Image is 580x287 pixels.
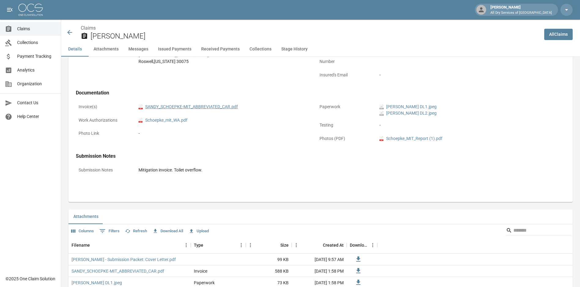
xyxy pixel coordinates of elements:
span: Analytics [17,67,56,73]
a: SANDY_SCHOEPKE-MIT_ABBREVIATED_CAR.pdf [72,268,164,274]
div: Filename [68,237,191,254]
a: Claims [81,25,96,31]
div: Download [350,237,368,254]
div: - [379,72,548,78]
a: [PERSON_NAME] DL1.jpeg [72,280,122,286]
a: pdfSchoepke_mit_WA.pdf [139,117,187,123]
button: Attachments [89,42,124,57]
button: Menu [246,241,255,250]
div: [DATE] 9:57 AM [292,254,347,265]
p: Invoice(s) [76,101,131,113]
div: related-list tabs [68,209,573,224]
button: Menu [292,241,301,250]
p: Insured's Email [317,69,372,81]
div: anchor tabs [61,42,580,57]
h4: Submission Notes [76,153,550,159]
div: Type [191,237,246,254]
div: © 2025 One Claim Solution [6,276,55,282]
a: jpeg[PERSON_NAME] DL1.jpeg [379,104,437,110]
a: pdfSANDY_SCHOEPKE-MIT_ABBREVIATED_CAR.pdf [139,104,238,110]
p: Photos (PDF) [317,133,372,145]
p: Paperwork [317,101,372,113]
button: Menu [182,241,191,250]
span: Claims [17,26,56,32]
button: Attachments [68,209,103,224]
button: Refresh [124,226,149,236]
div: Mitigation invoice. Toilet overflow. [139,167,548,173]
p: Testing [317,119,372,131]
span: Help Center [17,113,56,120]
p: Photo Link [76,127,131,139]
div: Created At [292,237,347,254]
p: All Dry Services of [GEOGRAPHIC_DATA] [490,10,552,16]
a: jpeg[PERSON_NAME] DL2.jpeg [379,110,437,116]
p: Submission Notes [76,164,131,176]
button: Menu [368,241,377,250]
div: 99 KB [246,254,292,265]
h4: Documentation [76,90,550,96]
img: ocs-logo-white-transparent.png [18,4,43,16]
div: Created At [323,237,344,254]
div: - [139,130,307,137]
button: Issued Payments [153,42,196,57]
div: 588 KB [246,265,292,277]
div: [PERSON_NAME] [488,4,554,15]
div: Download [347,237,377,254]
a: pdfSchoepke_MIT_Report (1).pdf [379,135,442,142]
div: Search [506,226,571,237]
div: Paperwork [194,280,215,286]
div: Type [194,237,203,254]
div: - [379,122,548,128]
nav: breadcrumb [81,24,539,32]
p: Work Authorizations [76,114,131,126]
button: open drawer [4,4,16,16]
p: Insured's Alt Phone Number [317,49,372,68]
span: Contact Us [17,100,56,106]
button: Received Payments [196,42,245,57]
button: Show filters [98,226,121,236]
span: Payment Tracking [17,53,56,60]
button: Collections [245,42,276,57]
button: Select columns [70,226,95,236]
div: Invoice [194,268,207,274]
div: Size [280,237,289,254]
span: Organization [17,81,56,87]
div: Filename [72,237,90,254]
a: [PERSON_NAME] - Submission Packet: Cover Letter.pdf [72,256,176,263]
button: Download All [151,226,185,236]
span: Collections [17,39,56,46]
button: Menu [237,241,246,250]
button: Upload [187,226,210,236]
button: Stage History [276,42,312,57]
div: [DATE] 1:58 PM [292,265,347,277]
button: Messages [124,42,153,57]
h2: [PERSON_NAME] [91,32,539,41]
button: Details [61,42,89,57]
div: Size [246,237,292,254]
div: Roswell , [US_STATE] 30075 [139,58,307,65]
a: AllClaims [544,29,573,40]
